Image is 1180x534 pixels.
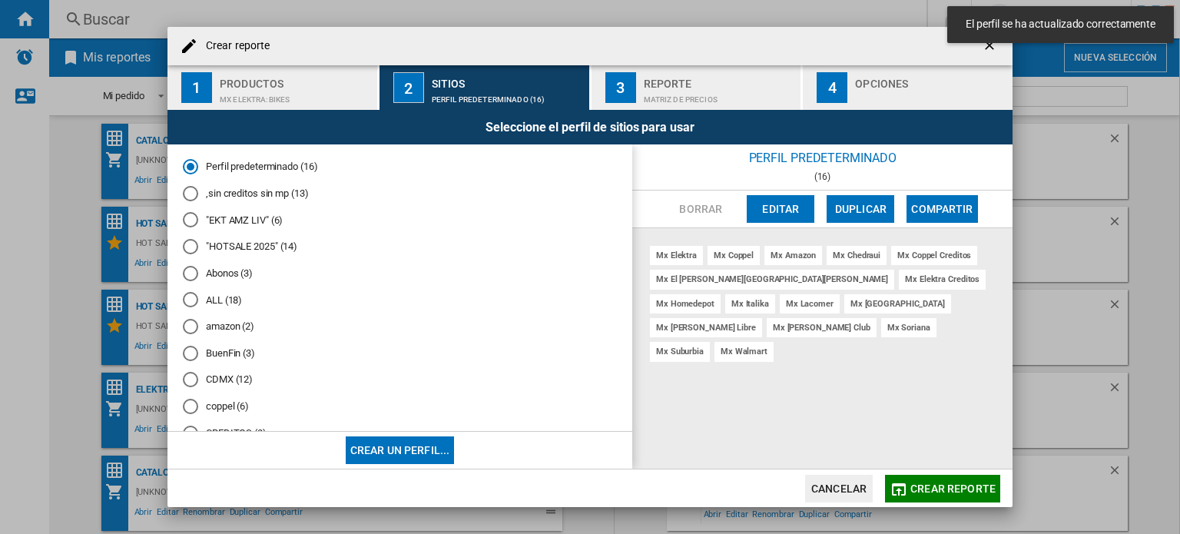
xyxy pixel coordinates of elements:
span: Crear reporte [910,483,996,495]
md-radio-button: Abonos (3) [183,266,617,280]
md-radio-button: coppel (6) [183,400,617,414]
button: 2 Sitios Perfil predeterminado (16) [380,65,591,110]
button: Editar [747,195,814,223]
md-radio-button: ALL (18) [183,293,617,307]
div: mx amazon [764,246,822,265]
div: mx [GEOGRAPHIC_DATA] [844,294,951,313]
md-radio-button: CREDITOS (3) [183,426,617,440]
div: 2 [393,72,424,103]
div: 4 [817,72,847,103]
button: Crear un perfil... [346,436,455,464]
button: 4 Opciones [803,65,1013,110]
div: Productos [220,71,371,88]
div: mx [PERSON_NAME] libre [650,318,762,337]
div: Perfil predeterminado [632,144,1013,171]
md-radio-button: CDMX (12) [183,373,617,387]
md-radio-button: ,sin creditos sin mp (13) [183,186,617,201]
button: Compartir [907,195,977,223]
div: mx lacomer [780,294,840,313]
div: mx soriana [881,318,936,337]
div: 1 [181,72,212,103]
div: mx italika [725,294,775,313]
div: mx [PERSON_NAME] club [767,318,877,337]
div: Perfil predeterminado (16) [432,88,583,104]
md-radio-button: "EKT AMZ LIV" (6) [183,213,617,227]
button: Duplicar [827,195,894,223]
button: Cancelar [805,475,873,502]
md-radio-button: Perfil predeterminado (2) [183,160,617,174]
button: 3 Reporte Matriz de precios [592,65,803,110]
div: mx el [PERSON_NAME][GEOGRAPHIC_DATA][PERSON_NAME] [650,270,894,289]
div: mx coppel creditos [891,246,977,265]
button: Crear reporte [885,475,1000,502]
div: Opciones [855,71,1006,88]
h4: Crear reporte [198,38,270,54]
div: mx suburbia [650,342,710,361]
div: mx homedepot [650,294,721,313]
md-radio-button: BuenFin (3) [183,346,617,360]
div: Sitios [432,71,583,88]
span: El perfil se ha actualizado correctamente [961,17,1160,32]
div: mx chedraui [827,246,887,265]
div: mx coppel [708,246,760,265]
div: Reporte [644,71,795,88]
div: mx elektra creditos [899,270,986,289]
md-radio-button: "HOTSALE 2025" (14) [183,240,617,254]
button: Borrar [667,195,734,223]
div: Matriz de precios [644,88,795,104]
div: mx walmart [714,342,774,361]
div: 3 [605,72,636,103]
div: Seleccione el perfil de sitios para usar [167,110,1013,144]
div: (16) [632,171,1013,182]
button: 1 Productos MX ELEKTRA:Bikes [167,65,379,110]
div: mx elektra [650,246,703,265]
div: MX ELEKTRA:Bikes [220,88,371,104]
md-radio-button: amazon (2) [183,320,617,334]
